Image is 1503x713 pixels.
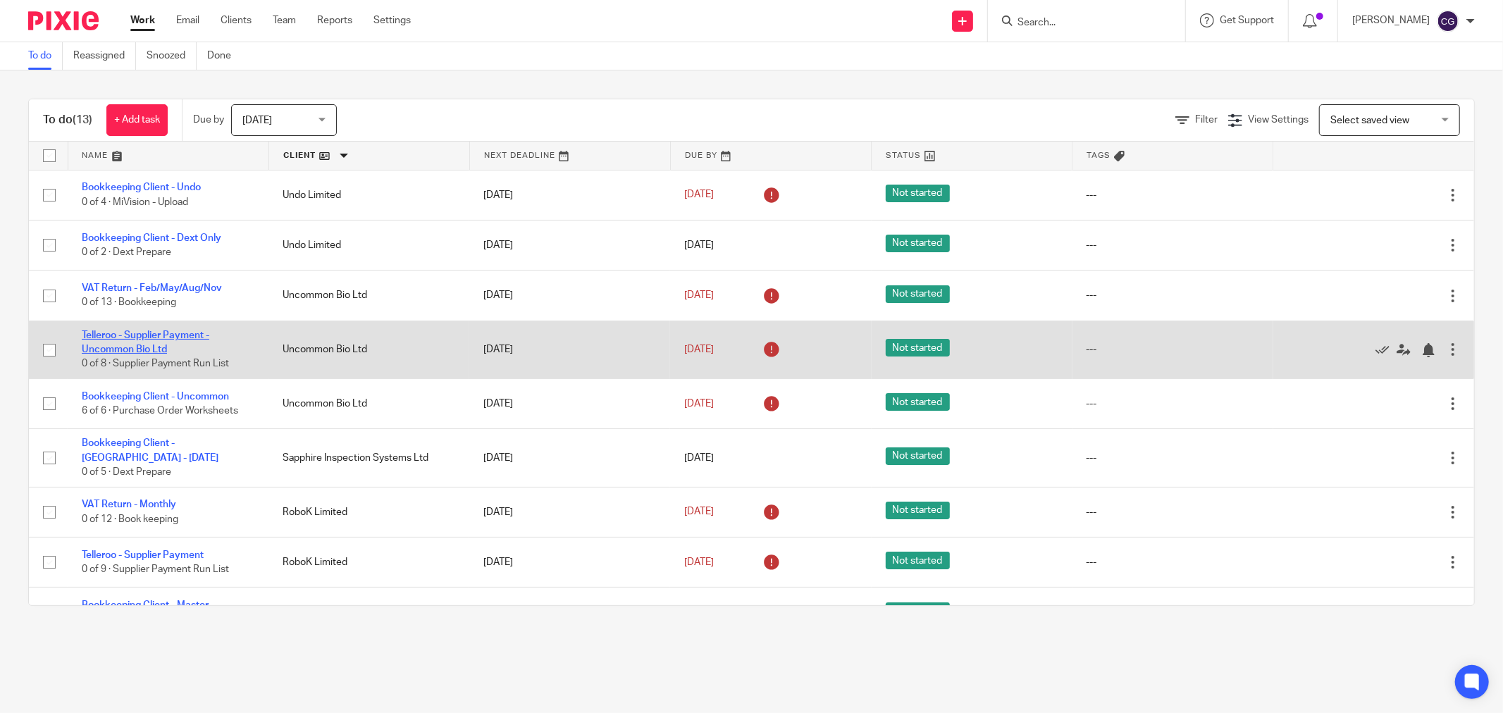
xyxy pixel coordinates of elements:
[1220,15,1274,25] span: Get Support
[82,298,176,308] span: 0 of 13 · Bookkeeping
[268,588,469,638] td: RoboK Limited
[82,564,229,574] span: 0 of 9 · Supplier Payment Run List
[1087,555,1259,569] div: ---
[684,240,714,250] span: [DATE]
[317,13,352,27] a: Reports
[268,378,469,428] td: Uncommon Bio Ltd
[130,13,155,27] a: Work
[684,290,714,300] span: [DATE]
[82,467,171,477] span: 0 of 5 · Dext Prepare
[886,339,950,356] span: Not started
[221,13,252,27] a: Clients
[1087,342,1259,356] div: ---
[886,235,950,252] span: Not started
[886,185,950,202] span: Not started
[268,429,469,487] td: Sapphire Inspection Systems Ltd
[1352,13,1430,27] p: [PERSON_NAME]
[1087,288,1259,302] div: ---
[82,392,229,402] a: Bookkeeping Client - Uncommon
[1375,342,1397,356] a: Mark as done
[82,330,209,354] a: Telleroo - Supplier Payment - Uncommon Bio Ltd
[1016,17,1143,30] input: Search
[469,271,670,321] td: [DATE]
[684,453,714,463] span: [DATE]
[82,182,201,192] a: Bookkeeping Client - Undo
[268,321,469,378] td: Uncommon Bio Ltd
[268,538,469,588] td: RoboK Limited
[684,190,714,200] span: [DATE]
[82,197,188,207] span: 0 of 4 · MiVision - Upload
[469,170,670,220] td: [DATE]
[1087,451,1259,465] div: ---
[684,345,714,354] span: [DATE]
[469,321,670,378] td: [DATE]
[1195,115,1218,125] span: Filter
[82,247,171,257] span: 0 of 2 · Dext Prepare
[469,538,670,588] td: [DATE]
[268,271,469,321] td: Uncommon Bio Ltd
[28,11,99,30] img: Pixie
[886,502,950,519] span: Not started
[73,42,136,70] a: Reassigned
[43,113,92,128] h1: To do
[469,429,670,487] td: [DATE]
[469,487,670,537] td: [DATE]
[82,438,218,462] a: Bookkeeping Client - [GEOGRAPHIC_DATA] - [DATE]
[28,42,63,70] a: To do
[82,359,229,369] span: 0 of 8 · Supplier Payment Run List
[82,233,221,243] a: Bookkeeping Client - Dext Only
[373,13,411,27] a: Settings
[684,507,714,517] span: [DATE]
[82,500,176,509] a: VAT Return - Monthly
[1087,397,1259,411] div: ---
[176,13,199,27] a: Email
[1087,238,1259,252] div: ---
[886,602,950,620] span: Not started
[886,552,950,569] span: Not started
[268,170,469,220] td: Undo Limited
[1087,505,1259,519] div: ---
[268,220,469,270] td: Undo Limited
[242,116,272,125] span: [DATE]
[1437,10,1459,32] img: svg%3E
[469,378,670,428] td: [DATE]
[1087,188,1259,202] div: ---
[82,600,209,610] a: Bookkeeping Client - Master
[82,406,238,416] span: 6 of 6 · Purchase Order Worksheets
[106,104,168,136] a: + Add task
[273,13,296,27] a: Team
[82,550,204,560] a: Telleroo - Supplier Payment
[147,42,197,70] a: Snoozed
[1248,115,1309,125] span: View Settings
[684,399,714,409] span: [DATE]
[684,557,714,567] span: [DATE]
[82,514,178,524] span: 0 of 12 · Book keeping
[268,487,469,537] td: RoboK Limited
[886,447,950,465] span: Not started
[1087,151,1111,159] span: Tags
[886,285,950,303] span: Not started
[82,283,222,293] a: VAT Return - Feb/May/Aug/Nov
[193,113,224,127] p: Due by
[886,393,950,411] span: Not started
[1330,116,1409,125] span: Select saved view
[469,220,670,270] td: [DATE]
[73,114,92,125] span: (13)
[469,588,670,638] td: [DATE]
[207,42,242,70] a: Done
